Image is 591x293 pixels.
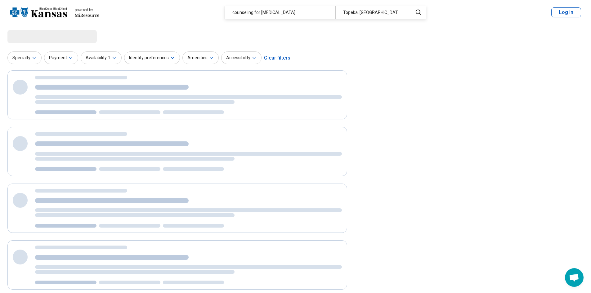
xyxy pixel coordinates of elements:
button: Log In [551,7,581,17]
div: Topeka, [GEOGRAPHIC_DATA] [335,6,409,19]
div: counseling for [MEDICAL_DATA] [225,6,335,19]
div: Clear filters [264,51,290,65]
button: Payment [44,51,78,64]
button: Amenities [182,51,219,64]
button: Identity preferences [124,51,180,64]
button: Availability1 [81,51,122,64]
div: powered by [75,7,99,13]
span: 1 [108,55,110,61]
span: Loading... [7,30,60,42]
img: Blue Cross Blue Shield Kansas [10,5,67,20]
button: Specialty [7,51,42,64]
a: Blue Cross Blue Shield Kansaspowered by [10,5,99,20]
button: Accessibility [221,51,262,64]
a: Open chat [565,268,584,287]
